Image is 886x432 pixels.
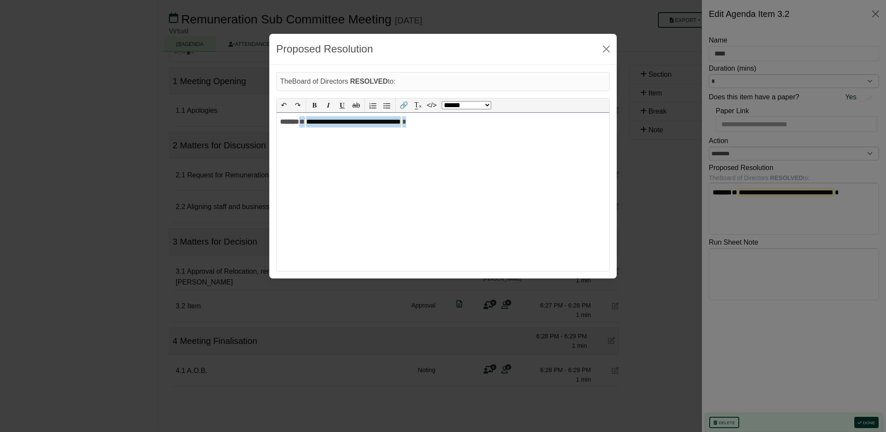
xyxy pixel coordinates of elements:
[340,101,345,109] span: 𝐔
[380,98,394,112] button: Bullet list
[397,98,411,112] button: 🔗
[335,98,349,112] button: 𝐔
[350,78,388,85] b: RESOLVED
[599,42,613,56] button: Close
[411,98,425,112] button: T̲ₓ
[291,98,304,112] button: ↷
[276,72,610,91] div: The Board of Directors to:
[352,101,360,109] s: ab
[277,98,291,112] button: ↶
[349,98,363,112] button: ab
[366,98,380,112] button: Numbered list
[321,98,335,112] button: 𝑰
[307,98,321,112] button: 𝐁
[276,41,373,57] div: Proposed Resolution
[425,98,439,112] button: </>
